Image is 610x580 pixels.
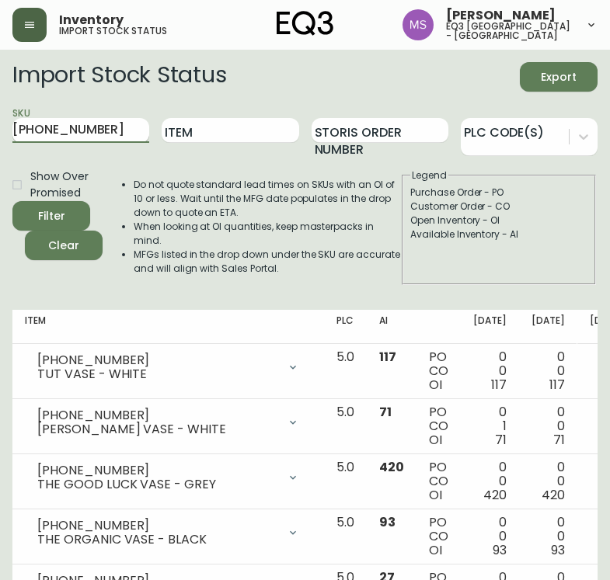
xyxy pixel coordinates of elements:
span: 117 [549,376,565,394]
button: Clear [25,231,103,260]
td: 5.0 [324,344,367,399]
th: AI [367,310,417,344]
span: 420 [379,458,404,476]
span: 117 [491,376,507,394]
td: 5.0 [324,399,367,454]
div: TUT VASE - WHITE [37,367,277,381]
div: 0 0 [473,516,507,557]
div: [PHONE_NUMBER] [37,519,277,533]
div: [PHONE_NUMBER]THE ORGANIC VASE - BLACK [25,516,312,550]
div: [PHONE_NUMBER][PERSON_NAME] VASE - WHITE [25,405,312,439]
td: 5.0 [324,509,367,564]
span: 93 [493,541,507,559]
span: 420 [542,486,565,504]
th: Item [12,310,324,344]
span: 71 [495,431,507,449]
div: 0 0 [532,516,565,557]
div: Available Inventory - AI [410,227,587,241]
span: Show Over Promised [30,168,90,201]
span: Inventory [59,14,124,26]
span: 117 [379,348,396,366]
li: When looking at OI quantities, keep masterpacks in mind. [134,220,400,248]
th: PLC [324,310,367,344]
img: logo [277,11,334,36]
div: THE ORGANIC VASE - BLACK [37,533,277,547]
div: PO CO [429,350,448,392]
div: 0 0 [532,350,565,392]
div: Purchase Order - PO [410,186,587,200]
div: Customer Order - CO [410,200,587,214]
th: [DATE] [519,310,577,344]
div: 0 0 [473,460,507,502]
div: 0 0 [473,350,507,392]
span: OI [429,486,442,504]
span: Export [532,68,585,87]
div: [PHONE_NUMBER] [37,353,277,367]
span: Clear [37,236,90,255]
td: 5.0 [324,454,367,509]
li: Do not quote standard lead times on SKUs with an OI of 10 or less. Wait until the MFG date popula... [134,178,400,220]
div: [PHONE_NUMBER]TUT VASE - WHITE [25,350,312,384]
div: [PERSON_NAME] VASE - WHITE [37,422,277,436]
div: Filter [38,207,65,226]
span: OI [429,376,442,394]
div: PO CO [429,516,448,557]
th: [DATE] [461,310,519,344]
button: Filter [12,201,90,231]
div: [PHONE_NUMBER] [37,464,277,478]
div: 0 0 [532,405,565,447]
span: OI [429,541,442,559]
button: Export [520,62,598,92]
span: 93 [551,541,565,559]
div: PO CO [429,460,448,502]
div: THE GOOD LUCK VASE - GREY [37,478,277,491]
div: [PHONE_NUMBER] [37,408,277,422]
div: PO CO [429,405,448,447]
img: 1b6e43211f6f3cc0b0729c9049b8e7af [403,9,434,40]
h5: eq3 [GEOGRAPHIC_DATA] - [GEOGRAPHIC_DATA] [446,22,573,40]
div: 0 0 [532,460,565,502]
h5: import stock status [59,26,167,36]
div: [PHONE_NUMBER]THE GOOD LUCK VASE - GREY [25,460,312,495]
div: 0 1 [473,405,507,447]
span: 71 [379,403,392,421]
span: [PERSON_NAME] [446,9,556,22]
div: Open Inventory - OI [410,214,587,227]
span: OI [429,431,442,449]
legend: Legend [410,168,448,182]
h2: Import Stock Status [12,62,226,92]
li: MFGs listed in the drop down under the SKU are accurate and will align with Sales Portal. [134,248,400,276]
span: 71 [553,431,565,449]
span: 420 [483,486,507,504]
span: 93 [379,513,396,531]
